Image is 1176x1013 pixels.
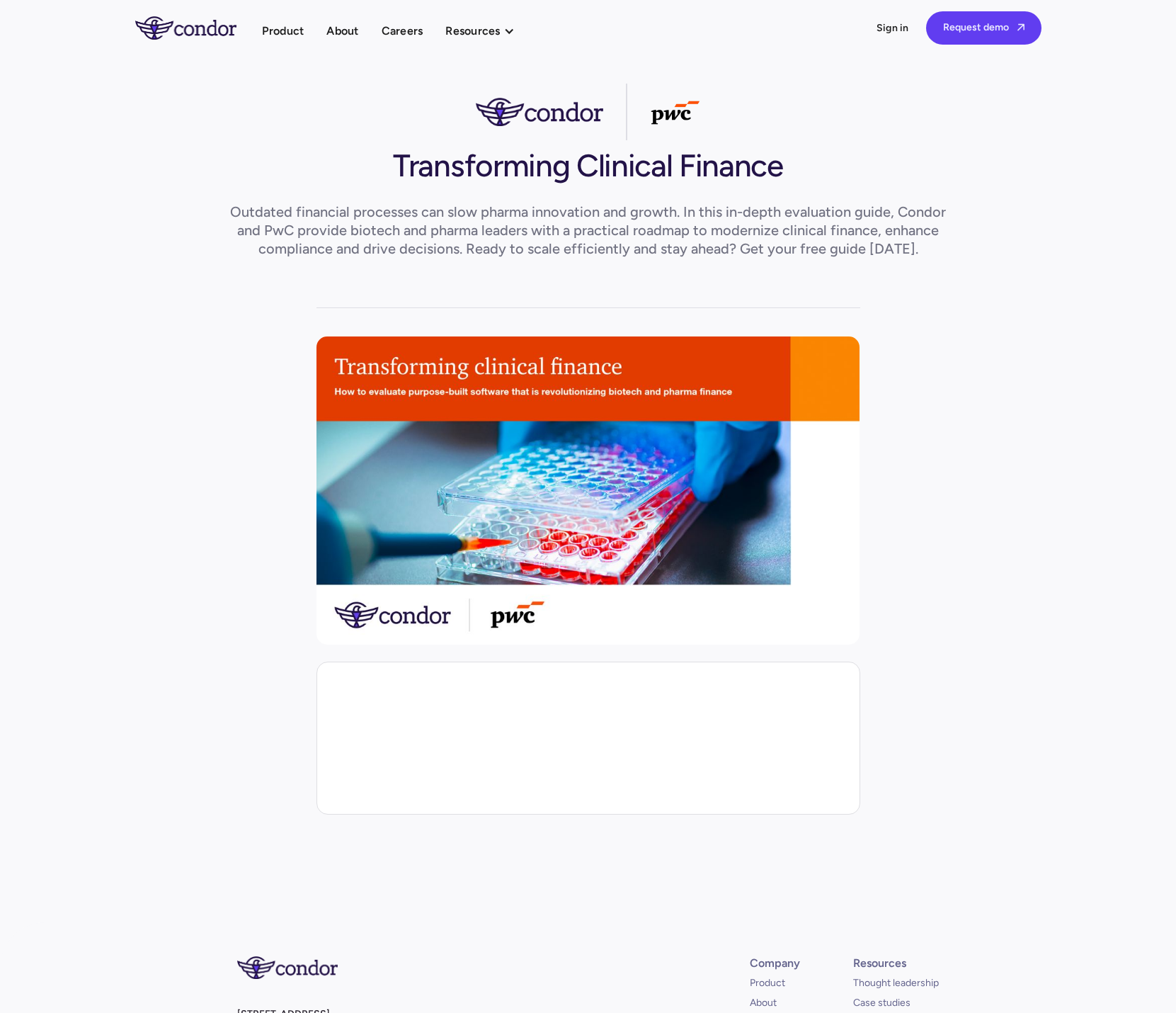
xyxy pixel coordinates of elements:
[382,21,423,40] a: Careers
[750,976,785,990] a: Product
[445,21,500,40] div: Resources
[853,976,939,990] a: Thought leadership
[135,16,262,39] a: home
[853,996,910,1010] a: Case studies
[750,956,800,970] div: Company
[445,21,528,40] div: Resources
[750,996,777,1010] a: About
[226,198,951,262] h4: Outdated financial processes can slow pharma innovation and growth. In this in-depth evaluation g...
[334,691,843,797] iframe: Form 0
[393,140,783,186] h1: Transforming Clinical Finance
[877,21,909,35] a: Sign in
[326,21,358,40] a: About
[1017,23,1024,32] span: 
[926,11,1041,45] a: Request demo
[853,956,906,970] div: Resources
[262,21,304,40] a: Product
